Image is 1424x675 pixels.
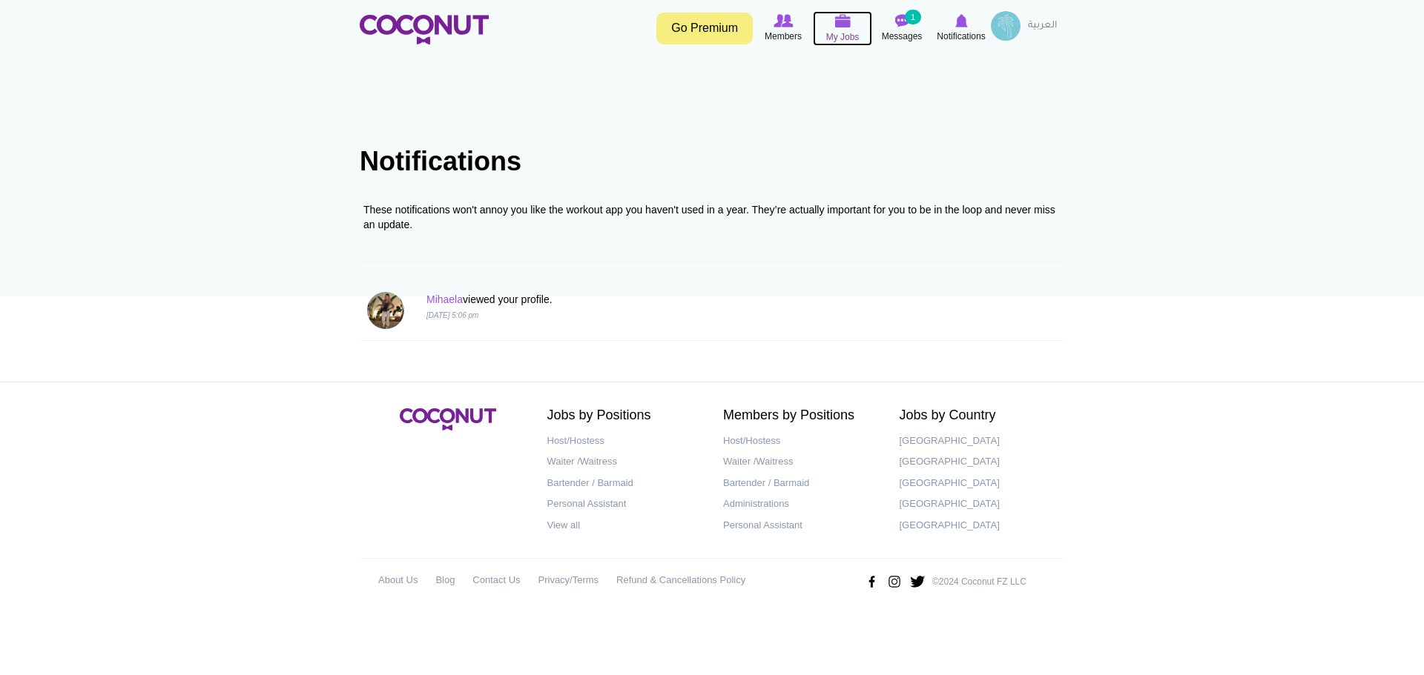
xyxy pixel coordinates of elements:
[435,570,455,591] a: Blog
[754,11,813,45] a: Browse Members Members
[886,570,903,593] img: Instagram
[360,15,489,44] img: Home
[723,451,877,473] a: Waiter /Waitress
[900,515,1054,536] a: [GEOGRAPHIC_DATA]
[363,202,1061,232] div: These notifications won't annoy you like the workout app you haven't used in a year. They’re actu...
[900,430,1054,452] a: [GEOGRAPHIC_DATA]
[547,451,702,473] a: Waiter /Waitress
[426,311,478,319] i: [DATE] 5:06 pm
[723,430,877,452] a: Host/Hostess
[834,14,851,27] img: My Jobs
[872,11,932,45] a: Messages Messages 1
[905,10,921,24] small: 1
[426,292,879,307] p: viewed your profile.
[723,473,877,494] a: Bartender / Barmaid
[900,493,1054,515] a: [GEOGRAPHIC_DATA]
[616,570,745,591] a: Refund & Cancellations Policy
[547,408,702,423] h2: Jobs by Positions
[723,515,877,536] a: Personal Assistant
[882,29,923,44] span: Messages
[723,493,877,515] a: Administrations
[360,147,1064,176] h1: Notifications
[894,14,909,27] img: Messages
[426,293,463,305] a: Mihaela
[547,493,702,515] a: Personal Assistant
[547,473,702,494] a: Bartender / Barmaid
[955,14,968,27] img: Notifications
[765,29,802,44] span: Members
[547,430,702,452] a: Host/Hostess
[932,11,991,45] a: Notifications Notifications
[900,408,1054,423] h2: Jobs by Country
[937,29,985,44] span: Notifications
[378,570,418,591] a: About Us
[909,570,926,593] img: Twitter
[774,14,793,27] img: Browse Members
[656,13,753,44] a: Go Premium
[723,408,877,423] h2: Members by Positions
[400,408,496,430] img: Coconut
[863,570,880,593] img: Facebook
[472,570,520,591] a: Contact Us
[538,570,599,591] a: Privacy/Terms
[900,451,1054,473] a: [GEOGRAPHIC_DATA]
[900,473,1054,494] a: [GEOGRAPHIC_DATA]
[932,576,1026,588] p: ©2024 Coconut FZ LLC
[826,30,860,44] span: My Jobs
[1021,11,1064,41] a: العربية
[813,11,872,46] a: My Jobs My Jobs
[547,515,702,536] a: View all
